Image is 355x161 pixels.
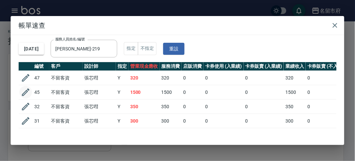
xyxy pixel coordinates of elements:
td: 320 [129,128,160,143]
td: 19 [33,128,49,143]
td: 張芯嘒 [83,85,116,100]
button: [DATE] [19,43,44,55]
td: 0 [306,114,350,128]
td: 320 [129,71,160,85]
td: 0 [244,85,284,100]
td: 47 [33,71,49,85]
td: Y [116,100,129,114]
td: 0 [203,71,244,85]
td: 不留客資 [49,85,83,100]
td: 350 [129,100,160,114]
td: 0 [244,114,284,128]
td: 300 [129,114,160,128]
th: 卡券販賣 (不入業績) [306,62,350,71]
th: 營業現金應收 [129,62,160,71]
td: 300 [284,114,306,128]
td: Y [116,114,129,128]
td: 320 [284,128,306,143]
td: 0 [203,100,244,114]
td: 0 [306,128,350,143]
td: 320 [160,71,182,85]
td: 0 [203,85,244,100]
td: 0 [306,100,350,114]
td: 不留客資 [49,114,83,128]
td: 0 [203,114,244,128]
td: 1500 [160,85,182,100]
button: 不指定 [138,42,157,55]
th: 編號 [33,62,49,71]
h2: 帳單速查 [11,16,344,35]
td: 0 [244,128,284,143]
td: 0 [244,71,284,85]
td: 不留客資 [49,128,83,143]
th: 卡券販賣 (入業績) [244,62,284,71]
td: 32 [33,100,49,114]
td: 1500 [284,85,306,100]
td: 320 [284,71,306,85]
td: 300 [160,114,182,128]
td: 0 [181,100,203,114]
th: 服務消費 [160,62,182,71]
td: Y [116,71,129,85]
td: 1500 [129,85,160,100]
td: Y [116,85,129,100]
td: 張芯嘒 [83,114,116,128]
td: N [116,128,129,143]
th: 店販消費 [181,62,203,71]
td: 31 [33,114,49,128]
td: 張芯嘒 [83,100,116,114]
td: 0 [244,100,284,114]
button: 重設 [163,43,184,55]
td: 0 [181,114,203,128]
td: 張芯嘒 [83,128,116,143]
td: 0 [181,71,203,85]
td: 0 [181,85,203,100]
td: 320 [160,128,182,143]
td: 0 [306,71,350,85]
td: 350 [284,100,306,114]
label: 服務人員姓名/編號 [55,37,85,42]
td: 45 [33,85,49,100]
td: 0 [306,85,350,100]
th: 指定 [116,62,129,71]
td: 不留客資 [49,100,83,114]
th: 卡券使用 (入業績) [203,62,244,71]
td: 0 [203,128,244,143]
th: 業績收入 [284,62,306,71]
td: 張芯嘒 [83,71,116,85]
td: 350 [160,100,182,114]
td: 0 [181,128,203,143]
button: 指定 [124,42,138,55]
th: 客戶 [49,62,83,71]
th: 設計師 [83,62,116,71]
td: 不留客資 [49,71,83,85]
